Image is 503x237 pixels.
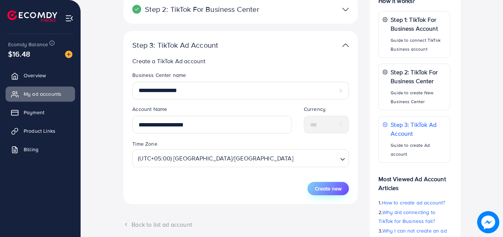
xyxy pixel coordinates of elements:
[132,140,157,148] label: Time Zone
[6,68,75,83] a: Overview
[378,208,450,226] p: 2.
[6,105,75,120] a: Payment
[315,185,341,192] span: Create new
[123,220,358,229] div: Back to list ad account
[378,169,450,192] p: Most Viewed Ad Account Articles
[65,51,72,58] img: image
[391,15,446,33] p: Step 1: TikTok For Business Account
[296,151,337,165] input: Search for option
[132,105,292,116] legend: Account Name
[378,209,435,225] span: Why did connecting to TikTok for Business fail?
[391,120,446,138] p: Step 3: TikTok Ad Account
[307,182,349,195] button: Create new
[132,149,349,167] div: Search for option
[391,141,446,159] p: Guide to create Ad account
[65,14,74,23] img: menu
[378,198,450,207] p: 1.
[132,5,273,14] p: Step 2: TikTok For Business Center
[6,87,75,101] a: My ad accounts
[6,123,75,138] a: Product Links
[382,199,445,206] span: How to create ad account?
[24,72,46,79] span: Overview
[304,105,349,116] legend: Currency
[8,41,48,48] span: Ecomdy Balance
[6,142,75,157] a: Billing
[132,41,273,50] p: Step 3: TikTok Ad Account
[342,40,349,51] img: TikTok partner
[24,109,44,116] span: Payment
[391,68,446,85] p: Step 2: TikTok For Business Center
[132,71,349,82] legend: Business Center name
[477,211,499,233] img: image
[8,48,30,59] span: $16.48
[24,127,55,135] span: Product Links
[132,57,349,65] p: Create a TikTok Ad account
[391,36,446,54] p: Guide to connect TikTok Business account
[24,146,38,153] span: Billing
[391,88,446,106] p: Guide to create New Business Center
[136,152,295,165] span: (UTC+05:00) [GEOGRAPHIC_DATA]/[GEOGRAPHIC_DATA]
[7,10,57,22] img: logo
[342,4,349,15] img: TikTok partner
[24,90,61,98] span: My ad accounts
